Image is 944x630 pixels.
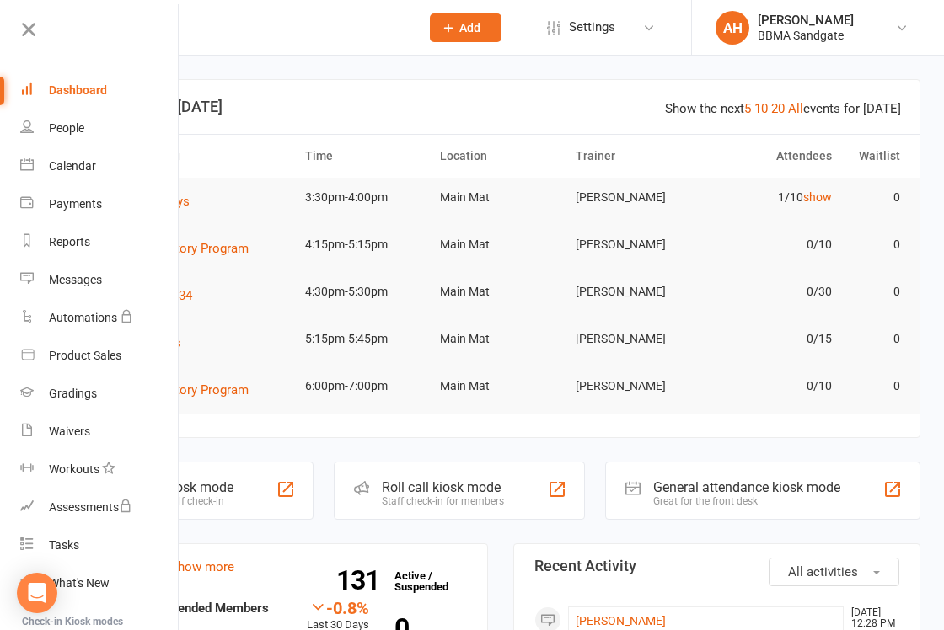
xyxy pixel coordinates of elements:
[576,614,666,627] a: [PERSON_NAME]
[432,135,568,178] th: Location
[459,21,480,35] span: Add
[569,8,615,46] span: Settings
[704,178,839,217] td: 1/10
[298,178,433,217] td: 3:30pm-4:00pm
[788,101,803,116] a: All
[744,101,751,116] a: 5
[758,13,854,28] div: [PERSON_NAME]
[298,135,433,178] th: Time
[20,451,180,489] a: Workouts
[839,135,907,178] th: Waitlist
[386,558,460,605] a: 131Active / Suspended
[336,568,386,593] strong: 131
[839,178,907,217] td: 0
[49,349,121,362] div: Product Sales
[839,272,907,312] td: 0
[839,319,907,359] td: 0
[20,185,180,223] a: Payments
[704,225,839,264] td: 0/10
[568,319,704,359] td: [PERSON_NAME]
[298,225,433,264] td: 4:15pm-5:15pm
[803,190,832,204] a: show
[49,500,132,514] div: Assessments
[843,607,898,629] time: [DATE] 12:28 PM
[788,564,858,579] span: All activities
[754,101,768,116] a: 10
[298,272,433,312] td: 4:30pm-5:30pm
[704,272,839,312] td: 0/30
[20,375,180,413] a: Gradings
[568,178,704,217] td: [PERSON_NAME]
[534,558,899,574] h3: Recent Activity
[101,238,260,259] button: Free Introductory Program
[298,366,433,406] td: 6:00pm-7:00pm
[129,479,233,495] div: Class kiosk mode
[20,223,180,261] a: Reports
[49,121,84,135] div: People
[568,366,704,406] td: [PERSON_NAME]
[704,366,839,406] td: 0/10
[49,576,110,590] div: What's New
[758,28,854,43] div: BBMA Sandgate
[568,135,704,178] th: Trainer
[49,273,102,286] div: Messages
[101,380,260,400] button: Free Introductory Program
[307,598,369,617] div: -0.8%
[568,272,704,312] td: [PERSON_NAME]
[49,235,90,248] div: Reports
[49,311,117,324] div: Automations
[129,495,233,507] div: Member self check-in
[100,99,901,115] h3: Coming up [DATE]
[665,99,901,119] div: Show the next events for [DATE]
[298,319,433,359] td: 5:15pm-5:45pm
[20,489,180,526] a: Assessments
[102,558,467,574] h3: Members
[20,109,180,147] a: People
[704,319,839,359] td: 0/15
[49,197,102,211] div: Payments
[432,272,568,312] td: Main Mat
[49,424,90,438] div: Waivers
[94,135,298,178] th: Event/Booking
[20,526,180,564] a: Tasks
[716,11,749,45] div: AH
[49,83,107,97] div: Dashboard
[20,564,180,602] a: What's New
[839,225,907,264] td: 0
[20,147,180,185] a: Calendar
[20,72,180,109] a: Dashboard
[20,261,180,299] a: Messages
[49,159,96,173] div: Calendar
[382,479,504,495] div: Roll call kiosk mode
[49,462,99,476] div: Workouts
[704,135,839,178] th: Attendees
[17,573,57,613] div: Open Intercom Messenger
[769,558,899,586] button: All activities
[20,299,180,337] a: Automations
[771,101,785,116] a: 20
[49,538,79,552] div: Tasks
[99,16,408,40] input: Search...
[102,601,269,616] strong: Active / Suspended Members
[839,366,907,406] td: 0
[432,366,568,406] td: Main Mat
[382,495,504,507] div: Staff check-in for members
[432,319,568,359] td: Main Mat
[171,559,234,574] a: show more
[653,479,840,495] div: General attendance kiosk mode
[653,495,840,507] div: Great for the front desk
[49,387,97,400] div: Gradings
[430,13,501,42] button: Add
[432,225,568,264] td: Main Mat
[568,225,704,264] td: [PERSON_NAME]
[20,337,180,375] a: Product Sales
[432,178,568,217] td: Main Mat
[20,413,180,451] a: Waivers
